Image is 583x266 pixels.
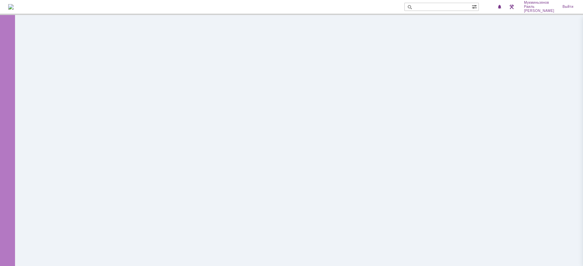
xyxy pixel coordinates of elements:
span: Раиль [524,5,554,9]
span: [PERSON_NAME] [524,9,554,13]
img: logo [8,4,14,10]
span: Расширенный поиск [472,3,478,10]
a: Перейти на домашнюю страницу [8,4,14,10]
a: Перейти в интерфейс администратора [508,3,516,11]
span: Мукминьзянов [524,1,554,5]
